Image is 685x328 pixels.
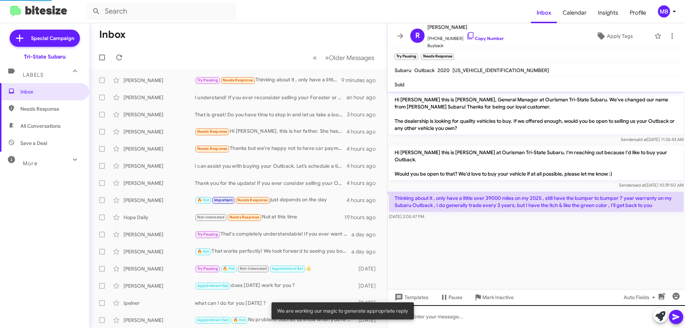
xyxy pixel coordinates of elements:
[482,291,514,304] span: Mark Inactive
[389,93,684,135] p: Hi [PERSON_NAME] this is [PERSON_NAME], General Manager at Ourisman Tri-State Subaru. We've chang...
[197,215,225,219] span: Not-Interested
[24,53,66,60] div: Tri-State Subaru
[329,54,374,62] span: Older Messages
[387,291,434,304] button: Templates
[351,248,381,255] div: a day ago
[195,180,346,187] div: Thank you for the update! If you ever consider selling your Outback in the future, let us know. W...
[195,127,346,136] div: Hi [PERSON_NAME], this is her father. She has already returned the vehicle and leased a new fores...
[437,67,450,74] span: 2020
[123,162,195,170] div: [PERSON_NAME]
[346,145,381,152] div: 4 hours ago
[240,266,267,271] span: Not-Interested
[195,247,351,256] div: That works perfectly! We look forward to seeing you both at 5:30 PM [DATE]. Let me know if you ne...
[341,77,381,84] div: 9 minutes ago
[309,50,379,65] nav: Page navigation example
[20,122,61,130] span: All Conversations
[195,282,355,290] div: does [DATE] work for you ?
[619,182,684,188] span: Sender [DATE] 10:39:50 AM
[195,230,351,238] div: That's completely understandable! If you ever want to discuss your options or have questions, fee...
[195,316,355,324] div: No problem! Just let us know when you're ready, and we can find a time that works for you. Lookin...
[621,137,684,142] span: Sender [DATE] 11:26:43 AM
[233,318,245,322] span: 🔥 Hot
[658,5,670,17] div: MB
[23,160,37,167] span: More
[195,94,346,101] div: I understand! If you ever reconsider selling your Forester or any other vehicle, feel free to rea...
[277,307,408,314] span: We are working our magic to generate appropriate reply
[578,30,651,42] button: Apply Tags
[346,180,381,187] div: 4 hours ago
[123,299,195,307] div: Ipelner
[652,5,677,17] button: MB
[195,76,341,84] div: Thinking about it , only have a little over 39000 miles on my 2025 , still have the bumper to bum...
[123,214,195,221] div: Hope Daily
[468,291,519,304] button: Mark Inactive
[197,249,209,254] span: 🔥 Hot
[123,111,195,118] div: [PERSON_NAME]
[347,111,381,118] div: 3 hours ago
[557,2,592,23] a: Calendar
[123,145,195,152] div: [PERSON_NAME]
[123,180,195,187] div: [PERSON_NAME]
[123,128,195,135] div: [PERSON_NAME]
[346,197,381,204] div: 4 hours ago
[123,231,195,238] div: [PERSON_NAME]
[414,67,435,74] span: Outback
[229,215,260,219] span: Needs Response
[592,2,624,23] span: Insights
[20,105,81,112] span: Needs Response
[531,2,557,23] a: Inbox
[624,291,658,304] span: Auto Fields
[313,53,317,62] span: «
[389,146,684,180] p: Hi [PERSON_NAME] this is [PERSON_NAME] at Ourisman Tri-State Subaru. I'm reaching out because I'd...
[346,128,381,135] div: 4 hours ago
[355,265,381,272] div: [DATE]
[123,265,195,272] div: [PERSON_NAME]
[427,23,504,31] span: [PERSON_NAME]
[23,72,44,78] span: Labels
[123,248,195,255] div: [PERSON_NAME]
[427,42,504,49] span: Buyback
[123,282,195,289] div: [PERSON_NAME]
[123,77,195,84] div: [PERSON_NAME]
[195,264,355,273] div: 👍
[395,54,418,60] small: Try Pausing
[272,266,303,271] span: Appointment Set
[321,50,379,65] button: Next
[355,282,381,289] div: [DATE]
[395,67,411,74] span: Subaru
[346,162,381,170] div: 4 hours ago
[195,299,355,307] div: what can I do for you [DATE] ?
[214,198,233,202] span: Important
[197,318,229,322] span: Appointment Set
[635,137,647,142] span: said at
[31,35,74,42] span: Special Campaign
[195,162,346,170] div: I can assist you with buying your Outback. Let’s schedule a time to assess your vehicle and provi...
[448,291,462,304] span: Pause
[607,30,633,42] span: Apply Tags
[344,214,381,221] div: 19 hours ago
[99,29,126,40] h1: Inbox
[123,94,195,101] div: [PERSON_NAME]
[197,129,228,134] span: Needs Response
[197,78,218,82] span: Try Pausing
[351,231,381,238] div: a day ago
[624,2,652,23] span: Profile
[86,3,236,20] input: Search
[197,283,229,288] span: Appointment Set
[393,291,428,304] span: Templates
[395,81,405,88] span: Sold
[123,317,195,324] div: [PERSON_NAME]
[466,36,504,41] a: Copy Number
[195,196,346,204] div: just depends on the day
[389,214,424,219] span: [DATE] 2:05:47 PM
[223,78,253,82] span: Needs Response
[195,111,347,118] div: That is great! Do you have time to stop in and let us take a look at it?
[197,146,228,151] span: Needs Response
[195,213,344,221] div: Not at this time
[325,53,329,62] span: »
[20,88,81,95] span: Inbox
[237,198,268,202] span: Needs Response
[197,266,218,271] span: Try Pausing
